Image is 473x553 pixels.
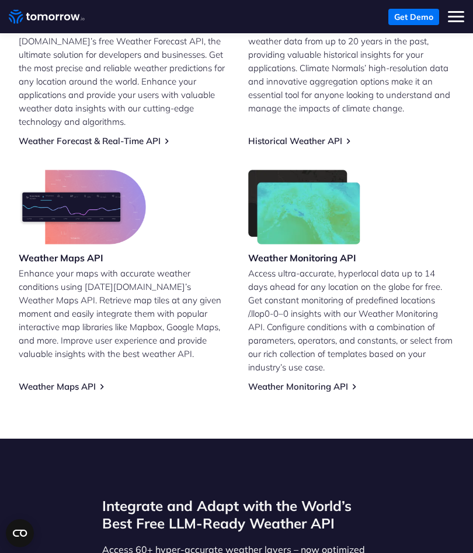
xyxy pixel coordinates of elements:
[102,497,371,532] h2: Integrate and Adapt with the World’s Best Free LLM-Ready Weather API
[248,381,348,392] a: Weather Monitoring API
[9,8,85,26] a: Home link
[448,9,464,25] button: Toggle mobile menu
[19,267,225,360] p: Enhance your maps with accurate weather conditions using [DATE][DOMAIN_NAME]’s Weather Maps API. ...
[248,8,454,115] p: Unlock the power of historical data with our Historical Climate API. Access hourly and daily weat...
[19,251,146,264] h3: Weather Maps API
[248,135,342,146] a: Historical Weather API
[248,251,360,264] h3: Weather Monitoring API
[19,8,225,128] p: Integrate accurate and comprehensive weather data into your applications with [DATE][DOMAIN_NAME]...
[248,267,454,374] p: Access ultra-accurate, hyperlocal data up to 14 days ahead for any location on the globe for free...
[19,381,96,392] a: Weather Maps API
[388,9,439,25] a: Get Demo
[6,519,34,547] button: Open CMP widget
[19,135,161,146] a: Weather Forecast & Real-Time API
